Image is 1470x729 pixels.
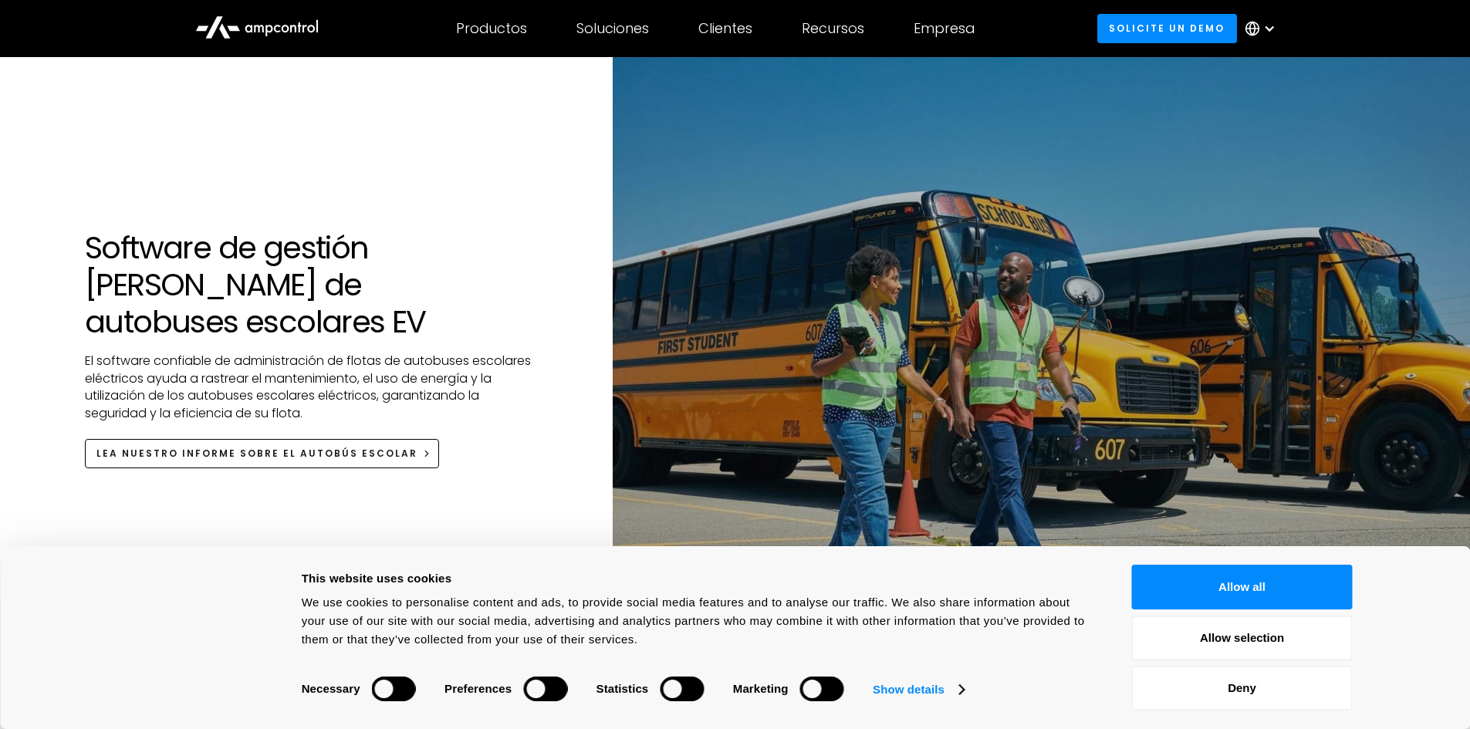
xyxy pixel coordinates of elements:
[1097,14,1237,42] a: Solicite un demo
[1132,565,1353,609] button: Allow all
[301,670,302,670] legend: Consent Selection
[698,20,752,37] div: Clientes
[85,353,536,439] p: El software confiable de administración de flotas de autobuses escolares eléctricos ayuda a rastr...
[576,20,649,37] div: Soluciones
[1132,666,1353,710] button: Deny
[596,682,649,695] strong: Statistics
[1132,616,1353,660] button: Allow selection
[802,20,864,37] div: Recursos
[444,682,512,695] strong: Preferences
[733,682,789,695] strong: Marketing
[456,20,527,37] div: Productos
[302,593,1097,649] div: We use cookies to personalise content and ads, to provide social media features and to analyse ou...
[914,20,975,37] div: Empresa
[873,678,964,701] a: Show details
[302,569,1097,588] div: This website uses cookies
[85,229,536,340] h1: Software de gestión [PERSON_NAME] de autobuses escolares EV
[302,682,360,695] strong: Necessary
[85,439,439,467] a: Lea nuestro informe sobre el autobús escolar
[96,447,417,460] span: Lea nuestro informe sobre el autobús escolar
